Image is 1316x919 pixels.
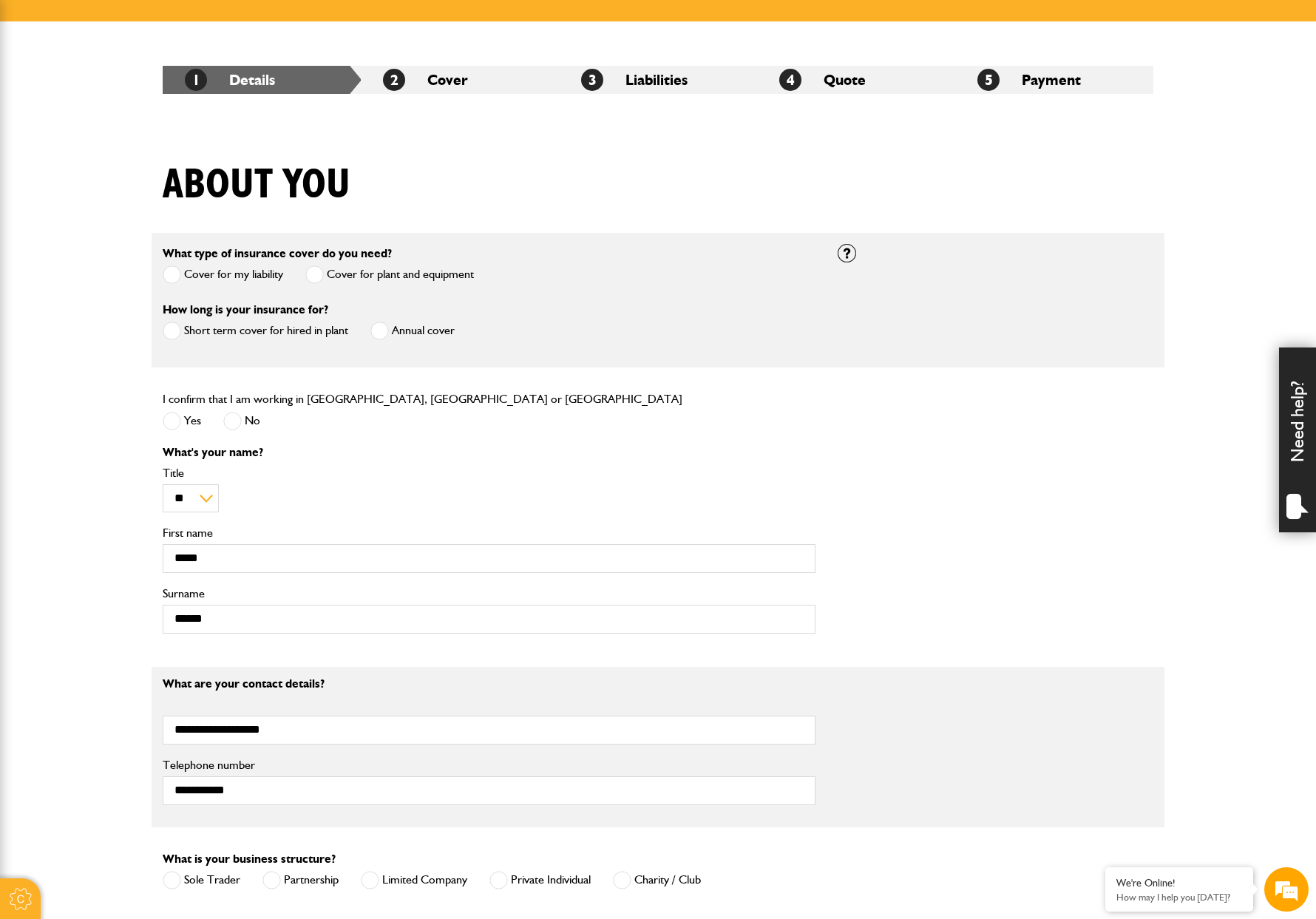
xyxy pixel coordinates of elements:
[77,83,248,102] div: Chat with us now
[163,467,815,479] label: Title
[25,82,62,103] img: d_20077148190_company_1631870298795_20077148190
[361,66,559,94] li: Cover
[163,265,283,284] label: Cover for my liability
[19,224,270,257] input: Enter your phone number
[262,871,339,889] label: Partnership
[163,871,240,889] label: Sole Trader
[163,304,328,316] label: How long is your insurance for?
[19,180,270,213] input: Enter your email address
[779,69,801,91] span: 4
[163,412,201,430] label: Yes
[163,588,815,600] label: Surname
[383,69,405,91] span: 2
[370,322,455,340] label: Annual cover
[163,678,815,690] p: What are your contact details?
[19,137,270,169] input: Enter your last name
[163,160,350,210] h1: About you
[163,66,361,94] li: Details
[1116,877,1242,889] div: We're Online!
[1279,347,1316,532] div: Need help?
[163,447,815,458] p: What's your name?
[185,69,207,91] span: 1
[757,66,955,94] li: Quote
[19,268,270,443] textarea: Type your message and hit 'Enter'
[163,248,392,260] label: What type of insurance cover do you need?
[242,7,278,43] div: Minimize live chat window
[489,871,591,889] label: Private Individual
[163,853,336,865] label: What is your business structure?
[1116,892,1242,903] p: How may I help you today?
[305,265,474,284] label: Cover for plant and equipment
[223,412,260,430] label: No
[581,69,603,91] span: 3
[163,322,348,340] label: Short term cover for hired in plant
[977,69,1000,91] span: 5
[559,66,757,94] li: Liabilities
[163,527,815,539] label: First name
[201,455,268,475] em: Start Chat
[163,393,682,405] label: I confirm that I am working in [GEOGRAPHIC_DATA], [GEOGRAPHIC_DATA] or [GEOGRAPHIC_DATA]
[361,871,467,889] label: Limited Company
[613,871,701,889] label: Charity / Club
[163,759,815,771] label: Telephone number
[955,66,1153,94] li: Payment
